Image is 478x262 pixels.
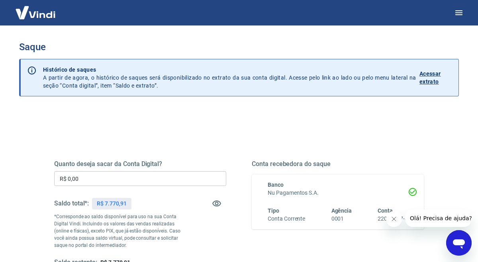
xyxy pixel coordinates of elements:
iframe: Mensagem da empresa [405,209,472,227]
p: Acessar extrato [419,70,452,86]
span: Agência [331,207,352,214]
p: Histórico de saques [43,66,416,74]
iframe: Fechar mensagem [386,211,402,227]
span: Banco [268,182,284,188]
h3: Saque [19,41,459,53]
h6: 22023877-6 [378,215,408,223]
p: *Corresponde ao saldo disponível para uso na sua Conta Digital Vindi. Incluindo os valores das ve... [54,213,183,249]
h6: Nu Pagamentos S.A. [268,189,408,197]
h5: Quanto deseja sacar da Conta Digital? [54,160,226,168]
a: Acessar extrato [419,66,452,90]
p: R$ 7.770,91 [97,199,126,208]
h5: Saldo total*: [54,199,89,207]
span: Tipo [268,207,279,214]
h6: Conta Corrente [268,215,305,223]
p: A partir de agora, o histórico de saques será disponibilizado no extrato da sua conta digital. Ac... [43,66,416,90]
iframe: Botão para abrir a janela de mensagens [446,230,472,256]
span: Olá! Precisa de ajuda? [5,6,67,12]
h5: Conta recebedora do saque [252,160,424,168]
h6: 0001 [331,215,352,223]
span: Conta [378,207,393,214]
img: Vindi [10,0,61,25]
